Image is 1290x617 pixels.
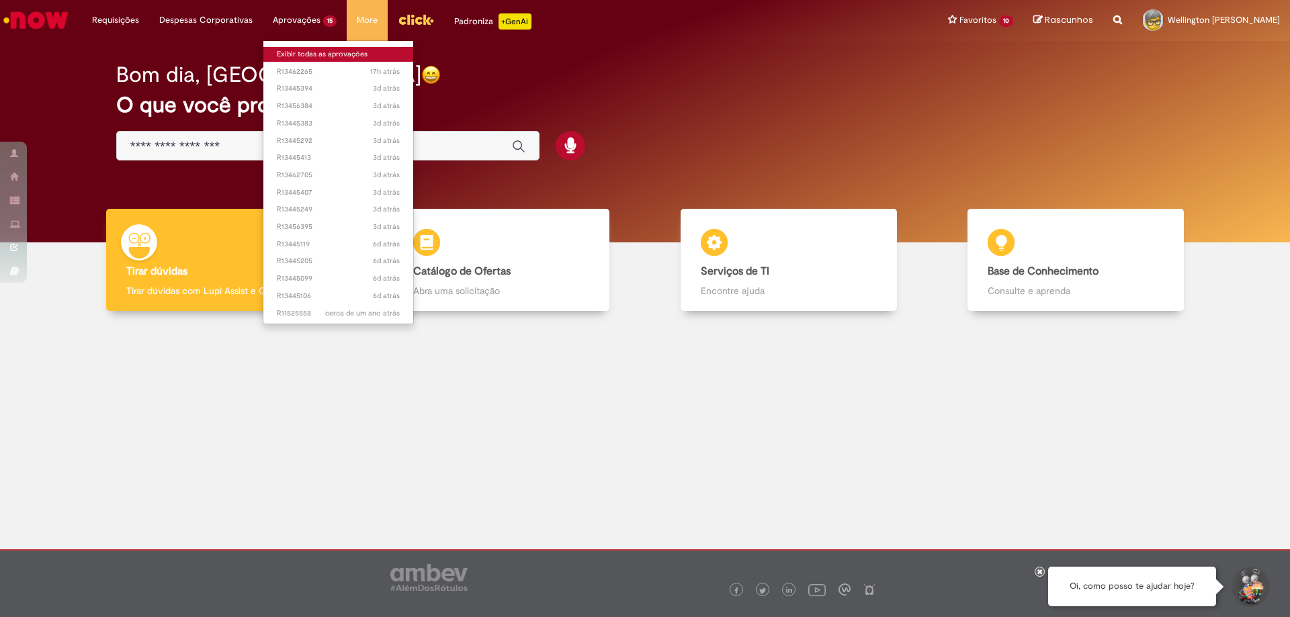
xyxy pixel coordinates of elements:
[263,306,413,321] a: Aberto R11525558 :
[263,40,414,324] ul: Aprovações
[863,583,875,596] img: logo_footer_naosei.png
[1,7,71,34] img: ServiceNow
[277,136,400,146] span: R13445292
[126,284,302,297] p: Tirar dúvidas com Lupi Assist e Gen Ai
[1230,567,1270,607] button: Iniciar Conversa de Suporte
[273,13,320,27] span: Aprovações
[358,209,646,312] a: Catálogo de Ofertas Abra uma solicitação
[373,83,400,93] time: 29/08/2025 20:15:47
[373,273,400,283] span: 6d atrás
[1033,14,1093,27] a: Rascunhos
[159,13,253,27] span: Despesas Corporativas
[277,101,400,111] span: R13456384
[933,209,1220,312] a: Base de Conhecimento Consulte e aprenda
[373,83,400,93] span: 3d atrás
[277,256,400,267] span: R13445205
[373,291,400,301] time: 26/08/2025 16:24:41
[263,47,413,62] a: Exibir todas as aprovações
[373,222,400,232] span: 3d atrás
[373,136,400,146] time: 29/08/2025 20:03:24
[373,291,400,301] span: 6d atrás
[71,209,358,312] a: Tirar dúvidas Tirar dúvidas com Lupi Assist e Gen Ai
[373,239,400,249] span: 6d atrás
[373,204,400,214] time: 29/08/2025 19:53:12
[373,256,400,266] time: 26/08/2025 16:33:59
[325,308,400,318] span: cerca de um ano atrás
[357,13,378,27] span: More
[263,254,413,269] a: Aberto R13445205 :
[263,134,413,148] a: Aberto R13445292 :
[325,308,400,318] time: 18/05/2024 13:32:48
[263,220,413,234] a: Aberto R13456395 :
[263,202,413,217] a: Aberto R13445249 :
[808,581,826,598] img: logo_footer_youtube.png
[1048,567,1216,606] div: Oi, como posso te ajudar hoje?
[988,265,1099,278] b: Base de Conhecimento
[263,237,413,252] a: Aberto R13445119 :
[373,101,400,111] time: 29/08/2025 20:13:54
[1045,13,1093,26] span: Rascunhos
[645,209,933,312] a: Serviços de TI Encontre ajuda
[263,99,413,113] a: Aberto R13456384 :
[390,564,468,591] img: logo_footer_ambev_rotulo_gray.png
[398,9,434,30] img: click_logo_yellow_360x200.png
[454,13,531,30] div: Padroniza
[999,15,1013,27] span: 10
[373,222,400,232] time: 29/08/2025 19:51:52
[421,65,441,85] img: happy-face.png
[277,118,400,129] span: R13445383
[263,289,413,303] a: Aberto R13445106 :
[373,152,400,162] time: 29/08/2025 20:02:28
[263,185,413,200] a: Aberto R13445407 :
[277,291,400,301] span: R13445106
[373,101,400,111] span: 3d atrás
[277,170,400,181] span: R13462705
[277,83,400,94] span: R13445394
[373,170,400,180] span: 3d atrás
[277,239,400,250] span: R13445119
[701,284,877,297] p: Encontre ajuda
[126,265,187,278] b: Tirar dúvidas
[373,187,400,197] span: 3d atrás
[277,152,400,163] span: R13445413
[373,170,400,180] time: 29/08/2025 19:58:28
[1168,14,1280,26] span: Wellington [PERSON_NAME]
[373,118,400,128] time: 29/08/2025 20:08:19
[263,81,413,96] a: Aberto R13445394 :
[370,66,400,77] time: 31/08/2025 17:43:58
[92,13,139,27] span: Requisições
[988,284,1164,297] p: Consulte e aprenda
[263,150,413,165] a: Aberto R13445413 :
[373,256,400,266] span: 6d atrás
[373,152,400,162] span: 3d atrás
[277,308,400,319] span: R11525558
[263,271,413,286] a: Aberto R13445099 :
[733,587,740,594] img: logo_footer_facebook.png
[277,187,400,198] span: R13445407
[499,13,531,30] p: +GenAi
[277,273,400,284] span: R13445099
[370,66,400,77] span: 17h atrás
[786,587,793,595] img: logo_footer_linkedin.png
[373,204,400,214] span: 3d atrás
[959,13,996,27] span: Favoritos
[277,66,400,77] span: R13462265
[373,136,400,146] span: 3d atrás
[116,63,421,87] h2: Bom dia, [GEOGRAPHIC_DATA]
[701,265,769,278] b: Serviços de TI
[277,204,400,215] span: R13445249
[277,222,400,232] span: R13456395
[263,116,413,131] a: Aberto R13445383 :
[413,265,511,278] b: Catálogo de Ofertas
[373,239,400,249] time: 27/08/2025 08:38:50
[759,587,766,594] img: logo_footer_twitter.png
[323,15,337,27] span: 15
[263,64,413,79] a: Aberto R13462265 :
[373,118,400,128] span: 3d atrás
[263,168,413,183] a: Aberto R13462705 :
[373,187,400,197] time: 29/08/2025 19:54:24
[373,273,400,283] time: 26/08/2025 16:28:25
[116,93,1174,117] h2: O que você procura hoje?
[413,284,589,297] p: Abra uma solicitação
[838,583,851,596] img: logo_footer_workplace.png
